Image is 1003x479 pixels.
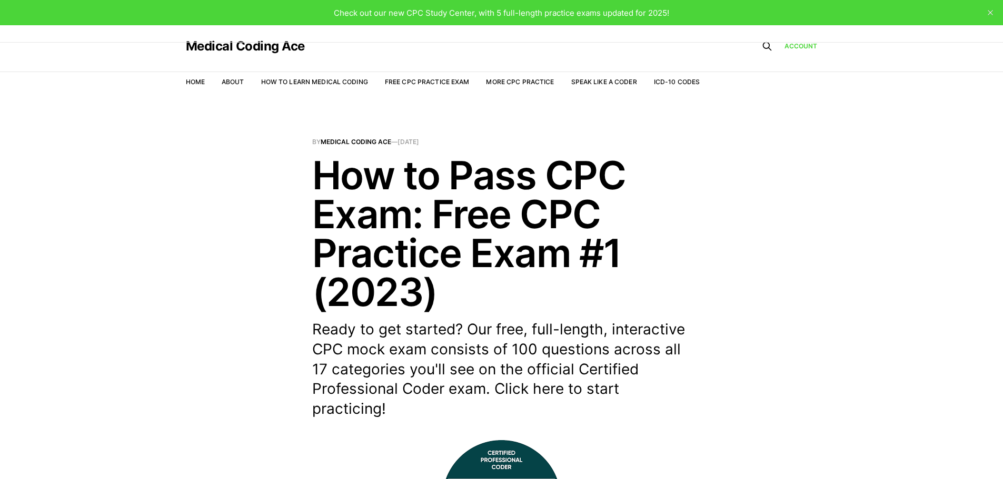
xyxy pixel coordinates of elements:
[312,139,691,145] span: By —
[334,8,669,18] span: Check out our new CPC Study Center, with 5 full-length practice exams updated for 2025!
[321,138,391,146] a: Medical Coding Ace
[654,78,700,86] a: ICD-10 Codes
[398,138,419,146] time: [DATE]
[385,78,470,86] a: Free CPC Practice Exam
[982,4,999,21] button: close
[222,78,244,86] a: About
[186,78,205,86] a: Home
[571,78,637,86] a: Speak Like a Coder
[312,320,691,419] p: Ready to get started? Our free, full-length, interactive CPC mock exam consists of 100 questions ...
[186,40,305,53] a: Medical Coding Ace
[261,78,368,86] a: How to Learn Medical Coding
[486,78,554,86] a: More CPC Practice
[948,427,1003,479] iframe: portal-trigger
[312,156,691,311] h1: How to Pass CPC Exam: Free CPC Practice Exam #1 (2023)
[784,41,818,51] a: Account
